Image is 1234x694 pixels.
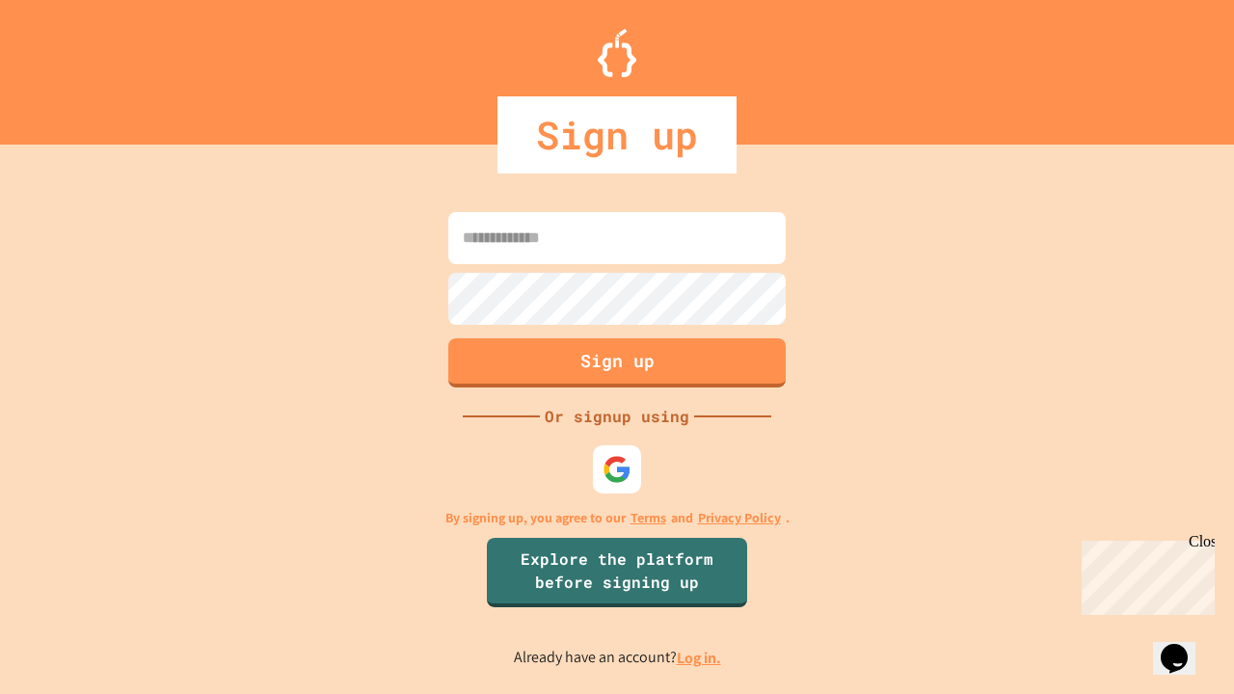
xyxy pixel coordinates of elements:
[1153,617,1215,675] iframe: chat widget
[677,648,721,668] a: Log in.
[1074,533,1215,615] iframe: chat widget
[630,508,666,528] a: Terms
[487,538,747,607] a: Explore the platform before signing up
[448,338,786,387] button: Sign up
[8,8,133,122] div: Chat with us now!Close
[698,508,781,528] a: Privacy Policy
[603,455,631,484] img: google-icon.svg
[445,508,790,528] p: By signing up, you agree to our and .
[514,646,721,670] p: Already have an account?
[540,405,694,428] div: Or signup using
[497,96,737,173] div: Sign up
[598,29,636,77] img: Logo.svg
